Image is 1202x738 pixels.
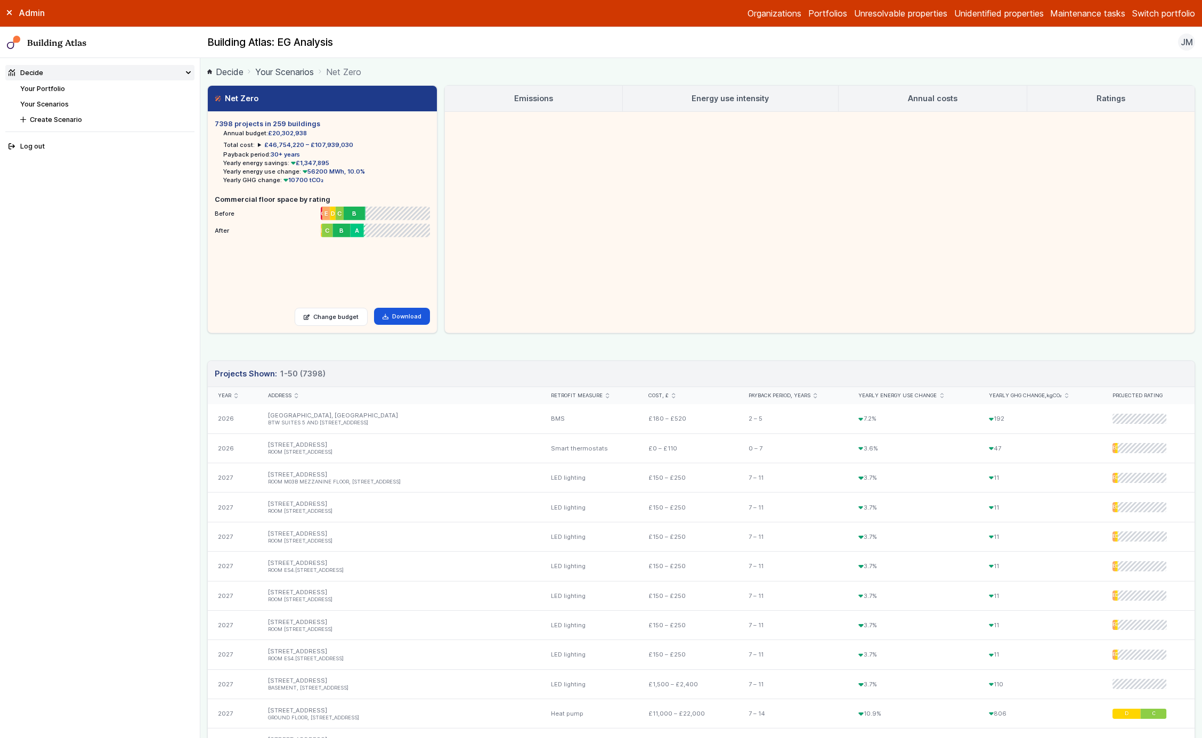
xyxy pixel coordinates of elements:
span: E [1112,474,1115,481]
span: D [1115,445,1118,452]
div: 2027 [208,610,258,639]
span: E [1112,651,1115,658]
span: E [1112,563,1115,570]
span: £20,302,938 [268,129,307,137]
span: E [1112,445,1115,452]
button: JM [1178,34,1195,51]
div: 2026 [208,404,258,433]
span: D [331,209,335,218]
span: E [1112,592,1115,599]
span: 1-50 (7398) [280,368,326,380]
span: 10700 tCO₂ [282,176,324,184]
div: £11,000 – £22,000 [638,699,738,728]
span: Yearly GHG change, [989,392,1062,399]
div: LED lighting [541,669,638,699]
span: D [1115,474,1118,481]
a: Your Scenarios [20,100,69,108]
div: £1,500 – £2,400 [638,669,738,699]
a: Change budget [295,308,368,326]
div: £150 – £250 [638,581,738,610]
a: Your Portfolio [20,85,65,93]
div: £150 – £250 [638,463,738,492]
li: ROOM [STREET_ADDRESS] [268,596,531,603]
div: 3.7% [848,581,979,610]
span: 56200 MWh, 10.0% [301,168,366,175]
button: Create Scenario [17,112,194,127]
div: 2027 [208,581,258,610]
div: 11 [978,493,1102,522]
div: LED lighting [541,610,638,639]
span: kgCO₂ [1046,392,1062,398]
a: [STREET_ADDRESS] ROOM [STREET_ADDRESS] [268,441,531,456]
div: 7 – 11 [738,610,848,639]
div: Smart thermostats [541,433,638,463]
div: LED lighting [541,522,638,551]
div: 2027 [208,552,258,581]
div: 2026 [208,433,258,463]
span: JM [1181,36,1193,48]
span: E [1112,622,1115,629]
div: 3.7% [848,640,979,669]
a: Portfolios [808,7,847,20]
span: A+ [364,226,366,235]
span: Net Zero [326,65,361,78]
div: 47 [978,433,1102,463]
div: £0 – £110 [638,433,738,463]
a: Ratings [1027,86,1195,111]
a: [STREET_ADDRESS] ROOM [STREET_ADDRESS] [268,530,531,545]
div: 11 [978,640,1102,669]
a: [STREET_ADDRESS] ROOM [STREET_ADDRESS] [268,618,531,633]
span: B [352,209,356,218]
a: [GEOGRAPHIC_DATA], [GEOGRAPHIC_DATA] BTW SUITES 5 AND [STREET_ADDRESS] [268,412,531,427]
div: 2027 [208,522,258,551]
div: 806 [978,699,1102,728]
div: 11 [978,552,1102,581]
img: main-0bbd2752.svg [7,36,21,50]
div: 3.7% [848,493,979,522]
h3: Ratings [1097,93,1125,104]
h5: Commercial floor space by rating [215,194,430,204]
div: £150 – £250 [638,493,738,522]
li: Annual budget: [223,129,430,137]
div: 7 – 11 [738,552,848,581]
div: 11 [978,610,1102,639]
div: 110 [978,669,1102,699]
li: ROOM [STREET_ADDRESS] [268,508,531,515]
div: 7 – 11 [738,669,848,699]
div: £150 – £250 [638,640,738,669]
a: [STREET_ADDRESS] ROOM ES4.[STREET_ADDRESS] [268,559,531,574]
div: LED lighting [541,552,638,581]
a: [STREET_ADDRESS] ROOM M03B MEZZANINE FLOOR, [STREET_ADDRESS] [268,471,531,486]
div: £150 – £250 [638,552,738,581]
li: Payback period: [223,150,430,159]
li: After [215,222,430,235]
a: Decide [207,65,243,78]
span: D [1115,622,1118,629]
span: Cost, £ [648,392,669,399]
span: A [355,226,359,235]
h3: Projects Shown: [215,368,326,380]
div: 2027 [208,640,258,669]
div: 7 – 14 [738,699,848,728]
div: LED lighting [541,640,638,669]
summary: Decide [5,65,195,80]
div: £150 – £250 [638,522,738,551]
div: Heat pump [541,699,638,728]
div: 11 [978,463,1102,492]
h3: Net Zero [215,93,258,104]
div: 7 – 11 [738,522,848,551]
div: 7 – 11 [738,581,848,610]
div: 3.7% [848,552,979,581]
a: [STREET_ADDRESS] ROOM [STREET_ADDRESS] [268,500,531,515]
a: Download [374,308,430,325]
h6: Total cost: [223,141,255,149]
div: 2 – 5 [738,404,848,433]
div: Projected rating [1112,392,1184,399]
h3: Energy use intensity [692,93,769,104]
div: 11 [978,581,1102,610]
div: Decide [9,68,43,78]
span: D [1115,651,1118,658]
a: [STREET_ADDRESS] BASEMENT, [STREET_ADDRESS] [268,677,531,692]
span: Payback period, years [749,392,810,399]
div: 3.7% [848,669,979,699]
